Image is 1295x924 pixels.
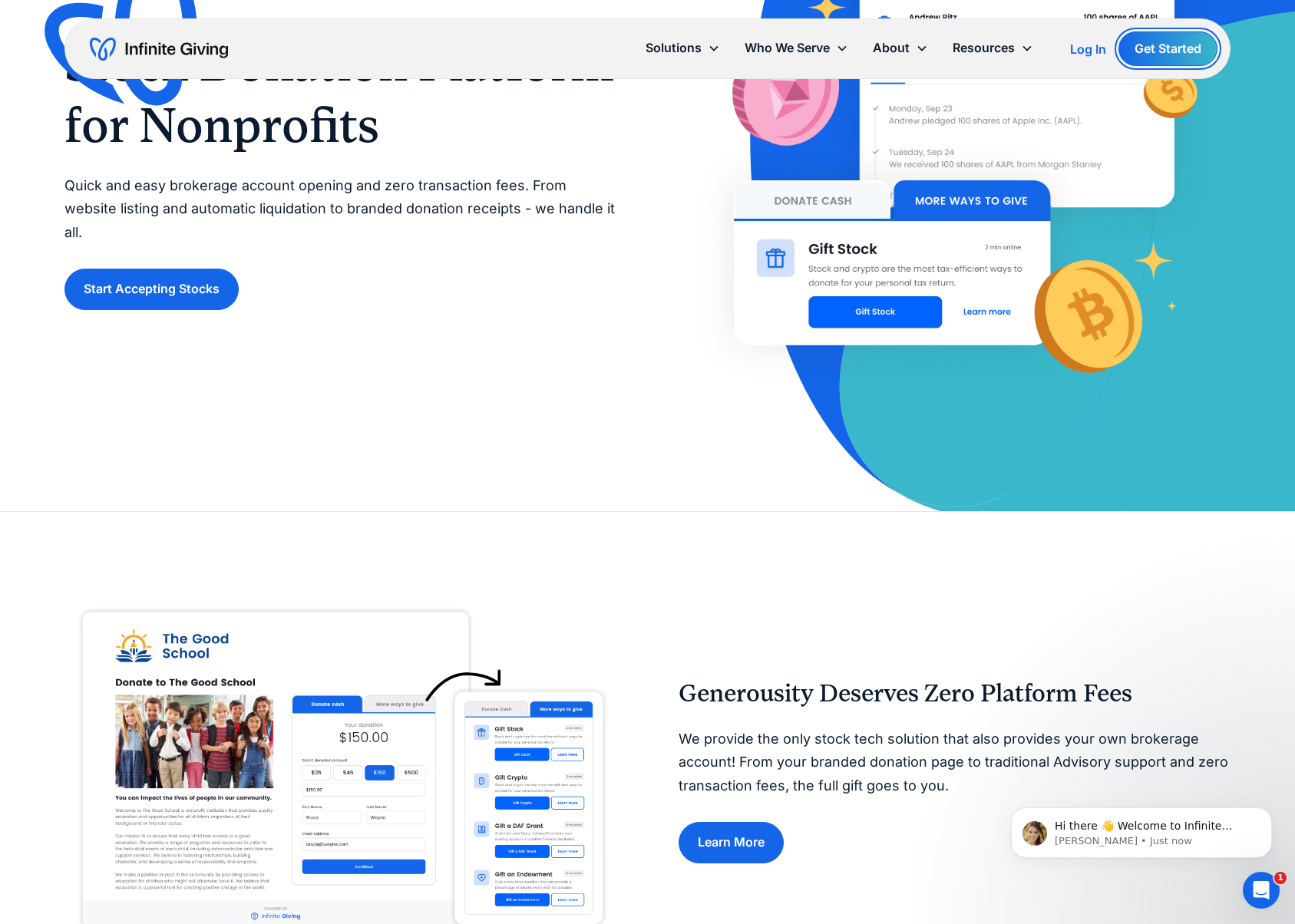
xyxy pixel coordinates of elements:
[1070,40,1106,58] a: Log In
[679,679,1231,708] h2: Generousity Deserves Zero Platform Fees
[953,38,1015,58] div: Resources
[1243,872,1280,909] iframe: Intercom live chat
[873,38,910,58] div: About
[1274,872,1287,884] span: 1
[64,269,239,309] a: Start Accepting Stocks
[90,37,228,61] a: home
[745,38,830,58] div: Who We Serve
[861,31,940,64] div: About
[64,174,616,245] p: Quick and easy brokerage account opening and zero transaction fees. From website listing and auto...
[1070,43,1106,55] div: Log In
[988,775,1295,883] iframe: Intercom notifications message
[64,33,616,156] h1: Stock Donation Platform for Nonprofits
[679,728,1231,798] p: We provide the only stock tech solution that also provides your own brokerage account! From your ...
[1118,31,1217,66] a: Get Started
[646,38,702,58] div: Solutions
[633,31,732,64] div: Solutions
[679,822,784,863] a: Learn More
[940,31,1046,64] div: Resources
[732,31,861,64] div: Who We Serve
